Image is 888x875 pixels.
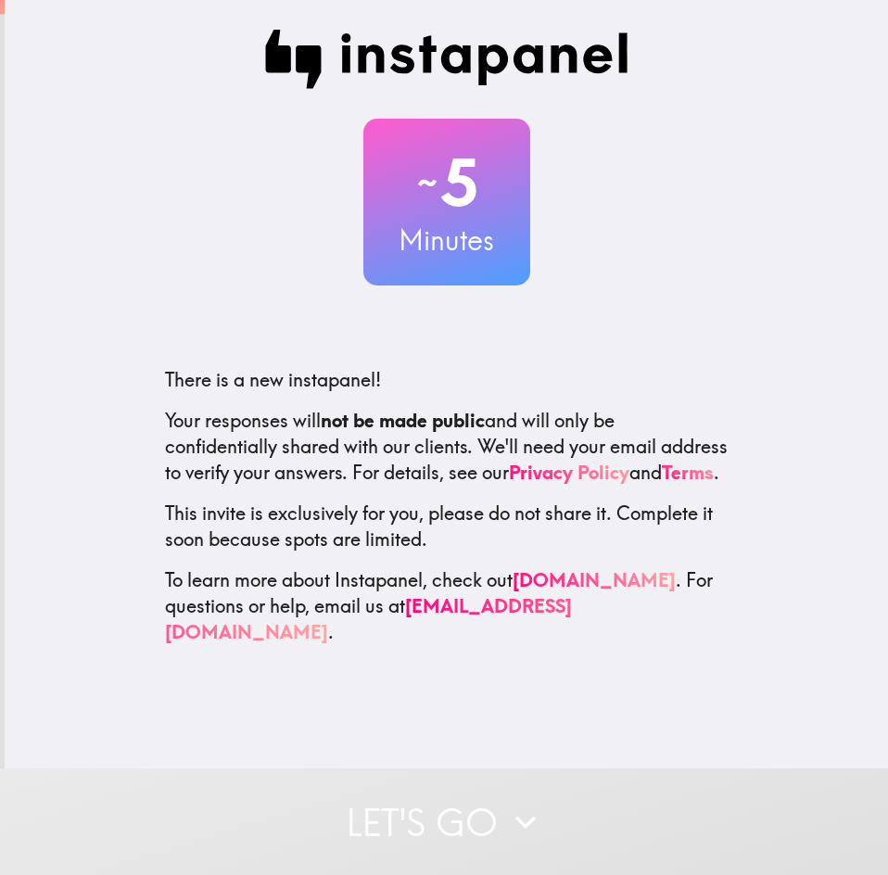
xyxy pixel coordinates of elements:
span: ~ [414,155,440,210]
p: Your responses will and will only be confidentially shared with our clients. We'll need your emai... [165,408,729,486]
a: [EMAIL_ADDRESS][DOMAIN_NAME] [165,594,572,643]
a: [DOMAIN_NAME] [513,568,676,591]
b: not be made public [321,409,485,432]
p: This invite is exclusively for you, please do not share it. Complete it soon because spots are li... [165,501,729,552]
span: There is a new instapanel! [165,368,381,391]
a: Privacy Policy [509,461,629,484]
img: Instapanel [265,30,628,89]
a: Terms [662,461,714,484]
p: To learn more about Instapanel, check out . For questions or help, email us at . [165,567,729,645]
h2: 5 [363,145,530,221]
h3: Minutes [363,221,530,260]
